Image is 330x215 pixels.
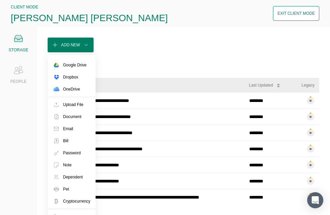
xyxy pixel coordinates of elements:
div: OneDrive [63,86,80,93]
div: Email [63,125,73,132]
div: Dropbox [63,74,78,80]
div: Bill [63,138,68,144]
div: Password [63,150,81,156]
div: Note [63,162,71,168]
div: Upload File [63,101,84,108]
div: Add New [61,42,80,48]
div: Google Drive [63,62,87,68]
div: Pet [63,186,69,193]
div: Cryptocurrency [63,198,90,205]
div: Document [63,113,81,120]
div: STORAGE [9,47,28,53]
button: Exit Client Mode [273,6,319,21]
button: Add New [48,38,94,52]
div: Legacy [301,82,315,89]
div: Dependent [63,174,83,180]
div: Last Updated [249,82,273,89]
span: [PERSON_NAME] [PERSON_NAME] [11,13,168,23]
span: CLIENT MODE [11,5,38,9]
div: PEOPLE [10,78,26,85]
div: Exit Client Mode [277,10,315,17]
div: Open Intercom Messenger [307,192,323,208]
